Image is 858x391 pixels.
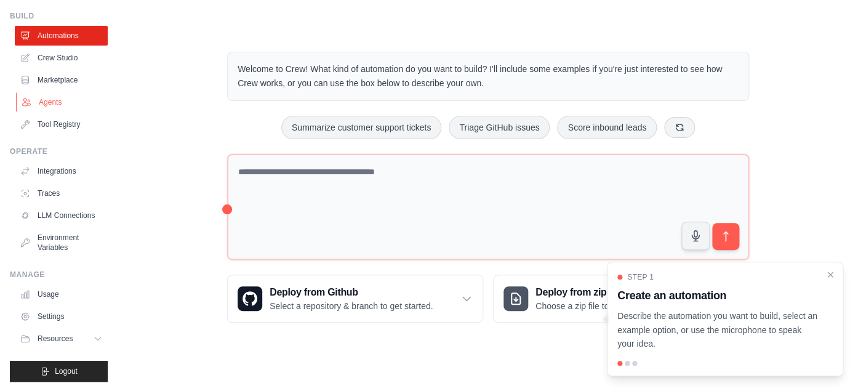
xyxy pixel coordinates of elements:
[825,270,835,280] button: Close walkthrough
[270,285,433,300] h3: Deploy from Github
[15,307,108,326] a: Settings
[15,183,108,203] a: Traces
[15,70,108,90] a: Marketplace
[15,115,108,134] a: Tool Registry
[16,92,109,112] a: Agents
[10,361,108,382] button: Logout
[796,332,858,391] iframe: Chat Widget
[15,161,108,181] a: Integrations
[270,300,433,312] p: Select a repository & branch to get started.
[238,62,739,91] p: Welcome to Crew! What kind of automation do you want to build? I'll include some examples if you'...
[557,116,657,139] button: Score inbound leads
[15,206,108,225] a: LLM Connections
[449,116,550,139] button: Triage GitHub issues
[10,147,108,156] div: Operate
[15,284,108,304] a: Usage
[10,270,108,280] div: Manage
[617,309,818,351] p: Describe the automation you want to build, select an example option, or use the microphone to spe...
[535,285,639,300] h3: Deploy from zip file
[627,272,654,282] span: Step 1
[15,26,108,46] a: Automations
[281,116,441,139] button: Summarize customer support tickets
[15,48,108,68] a: Crew Studio
[55,366,78,376] span: Logout
[535,300,639,312] p: Choose a zip file to upload.
[15,329,108,349] button: Resources
[15,228,108,257] a: Environment Variables
[38,334,73,344] span: Resources
[10,11,108,21] div: Build
[617,287,818,304] h3: Create an automation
